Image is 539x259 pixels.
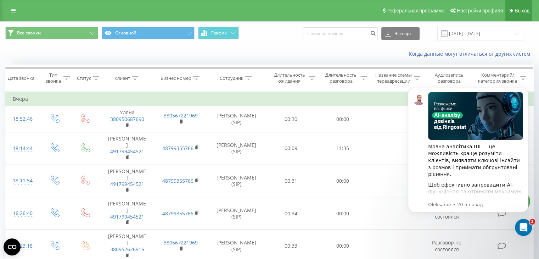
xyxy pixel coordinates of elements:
[100,106,154,132] td: Уляна
[162,177,193,184] a: 48799355766
[114,75,130,81] div: Клиент
[198,27,239,39] button: График
[13,206,32,220] div: 16:26:40
[100,132,154,165] td: [PERSON_NAME]
[265,197,317,230] td: 00:34
[110,116,144,122] a: 380950687690
[13,112,32,126] div: 18:52:46
[8,75,34,81] div: Дата звонка
[45,72,61,84] div: Тип звонка
[397,77,539,240] iframe: Intercom notifications сообщение
[317,132,368,165] td: 11:35
[100,197,154,230] td: [PERSON_NAME]
[317,197,368,230] td: 00:00
[272,72,307,84] div: Длительность ожидания
[515,8,529,13] span: Выход
[265,165,317,197] td: 00:31
[17,30,41,36] span: Все звонки
[77,75,91,81] div: Статус
[161,75,191,81] div: Бизнес номер
[386,8,444,13] span: Реферальная программа
[5,27,98,39] button: Все звонки
[515,219,532,236] iframe: Intercom live chat
[13,239,32,253] div: 16:23:18
[323,72,359,84] div: Длительность разговора
[4,238,21,255] button: Open CMP widget
[110,181,144,187] a: 491799454521
[303,27,378,40] input: Поиск по номеру
[102,27,195,39] button: Основной
[457,8,503,13] span: Настройки профиля
[208,165,265,197] td: [PERSON_NAME] (SIP)
[432,239,461,252] span: Разговор не состоялся
[162,145,193,151] a: 48799355766
[13,174,32,188] div: 18:11:54
[529,219,535,225] span: 3
[265,132,317,165] td: 00:09
[265,106,317,132] td: 00:30
[13,142,32,155] div: 18:14:44
[211,31,227,35] span: График
[208,197,265,230] td: [PERSON_NAME] (SIP)
[110,213,144,220] a: 491799454521
[317,165,368,197] td: 00:00
[220,75,243,81] div: Сотрудник
[100,165,154,197] td: [PERSON_NAME]
[317,106,368,132] td: 00:00
[164,112,198,119] a: 380567221969
[208,132,265,165] td: [PERSON_NAME] (SIP)
[162,210,193,217] a: 48799355766
[381,27,420,40] button: Экспорт
[110,246,144,253] a: 380952626916
[428,72,470,84] div: Аудиозапись разговора
[6,92,534,106] td: Вчера
[477,72,518,84] div: Комментарий/категория звонка
[110,148,144,155] a: 491799454521
[164,239,198,246] a: 380567221969
[409,50,534,57] a: Когда данные могут отличаться от других систем
[375,72,412,84] div: Название схемы переадресации
[208,106,265,132] td: [PERSON_NAME] (SIP)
